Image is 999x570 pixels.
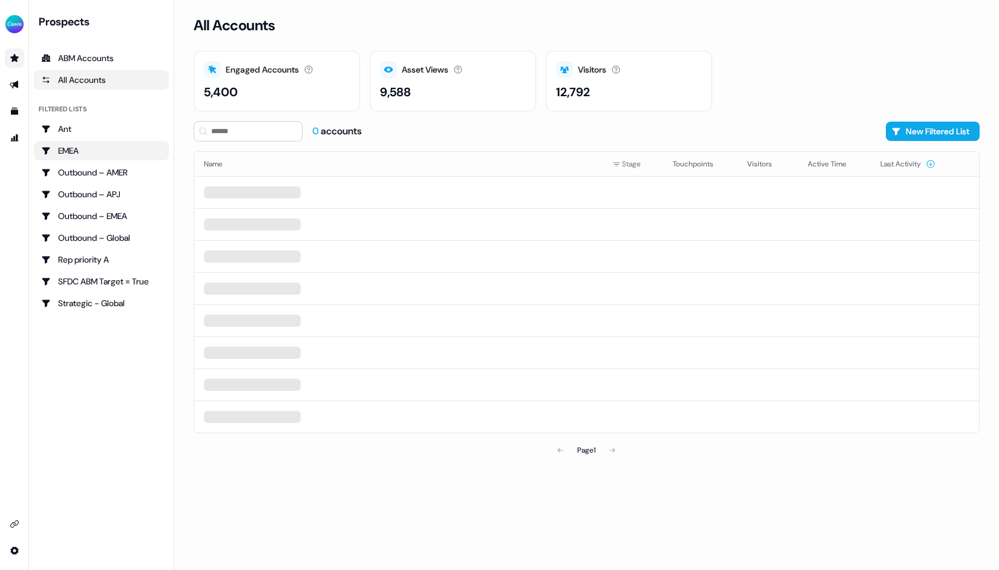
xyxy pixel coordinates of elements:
[34,206,169,226] a: Go to Outbound – EMEA
[34,163,169,182] a: Go to Outbound – AMER
[34,119,169,139] a: Go to Ant
[34,228,169,247] a: Go to Outbound – Global
[41,166,162,179] div: Outbound – AMER
[41,52,162,64] div: ABM Accounts
[34,250,169,269] a: Go to Rep priority A
[380,83,411,101] div: 9,588
[34,185,169,204] a: Go to Outbound – APJ
[5,541,24,560] a: Go to integrations
[41,297,162,309] div: Strategic - Global
[5,128,24,148] a: Go to attribution
[5,102,24,121] a: Go to templates
[577,444,595,456] div: Page 1
[34,48,169,68] a: ABM Accounts
[41,232,162,244] div: Outbound – Global
[41,254,162,266] div: Rep priority A
[747,153,787,175] button: Visitors
[556,83,590,101] div: 12,792
[34,272,169,291] a: Go to SFDC ABM Target = True
[673,153,728,175] button: Touchpoints
[34,141,169,160] a: Go to EMEA
[226,64,299,76] div: Engaged Accounts
[312,125,321,137] span: 0
[886,122,980,141] button: New Filtered List
[5,48,24,68] a: Go to prospects
[808,153,861,175] button: Active Time
[34,70,169,90] a: All accounts
[41,275,162,287] div: SFDC ABM Target = True
[5,75,24,94] a: Go to outbound experience
[41,188,162,200] div: Outbound – APJ
[41,123,162,135] div: Ant
[312,125,362,138] div: accounts
[41,145,162,157] div: EMEA
[41,210,162,222] div: Outbound – EMEA
[578,64,606,76] div: Visitors
[612,158,653,170] div: Stage
[402,64,448,76] div: Asset Views
[41,74,162,86] div: All Accounts
[34,293,169,313] a: Go to Strategic - Global
[204,83,238,101] div: 5,400
[39,104,87,114] div: Filtered lists
[194,16,275,34] h3: All Accounts
[39,15,169,29] div: Prospects
[194,152,603,176] th: Name
[5,514,24,534] a: Go to integrations
[880,153,935,175] button: Last Activity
